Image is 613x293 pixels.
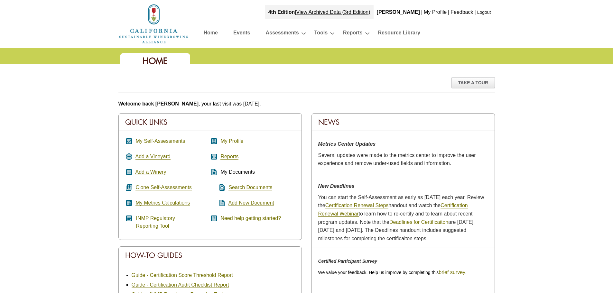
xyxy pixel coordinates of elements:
[228,200,274,206] a: Add New Document
[318,270,467,275] span: We value your feedback. Help us improve by completing this .
[210,153,218,160] i: assessment
[210,168,218,176] i: description
[318,203,468,217] a: Certification Renewal Webinar
[318,152,476,166] span: Several updates were made to the metrics center to improve the user experience and remove under-u...
[125,153,133,160] i: add_circle
[389,219,448,225] a: Deadlines for Certificaiton
[135,200,190,206] a: My Metrics Calculations
[135,138,185,144] a: My Self-Assessments
[314,28,328,40] a: Tools
[125,184,133,191] i: queue
[220,169,255,175] span: My Documents
[474,5,477,19] div: |
[424,9,447,15] a: My Profile
[135,154,171,160] a: Add a Vineyard
[125,215,133,222] i: article
[296,9,370,15] a: View Archived Data (3rd Edition)
[118,100,495,108] p: , your last visit was [DATE].
[451,77,495,88] div: Take A Tour
[135,169,166,175] a: Add a Winery
[119,247,302,264] div: How-To Guides
[118,3,189,44] img: logo_cswa2x.png
[421,5,423,19] div: |
[343,28,362,40] a: Reports
[265,28,299,40] a: Assessments
[265,5,374,19] div: |
[210,184,226,191] i: find_in_page
[220,138,243,144] a: My Profile
[118,101,199,106] b: Welcome back [PERSON_NAME]
[233,28,250,40] a: Events
[477,10,491,15] a: Logout
[118,21,189,26] a: Home
[318,193,488,243] p: You can start the Self-Assessment as early as [DATE] each year. Review the handout and watch the ...
[268,9,295,15] strong: 4th Edition
[220,215,281,221] a: Need help getting started?
[210,199,226,207] i: note_add
[228,185,272,190] a: Search Documents
[318,259,377,264] em: Certified Participant Survey
[132,272,233,278] a: Guide - Certification Score Threshold Report
[318,141,376,147] strong: Metrics Center Updates
[119,114,302,131] div: Quick Links
[450,9,473,15] a: Feedback
[318,183,355,189] strong: New Deadlines
[125,199,133,207] i: calculate
[377,9,420,15] b: [PERSON_NAME]
[447,5,450,19] div: |
[204,28,218,40] a: Home
[439,270,465,275] a: brief survey
[210,137,218,145] i: account_box
[210,215,218,222] i: help_center
[143,55,168,67] span: Home
[132,282,229,288] a: Guide - Certification Audit Checklist Report
[125,137,133,145] i: assignment_turned_in
[312,114,495,131] div: News
[135,185,191,190] a: Clone Self-Assessments
[378,28,421,40] a: Resource Library
[325,203,389,208] a: Certification Renewal Steps
[220,154,238,160] a: Reports
[136,215,175,229] a: INMP RegulatoryReporting Tool
[125,168,133,176] i: add_box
